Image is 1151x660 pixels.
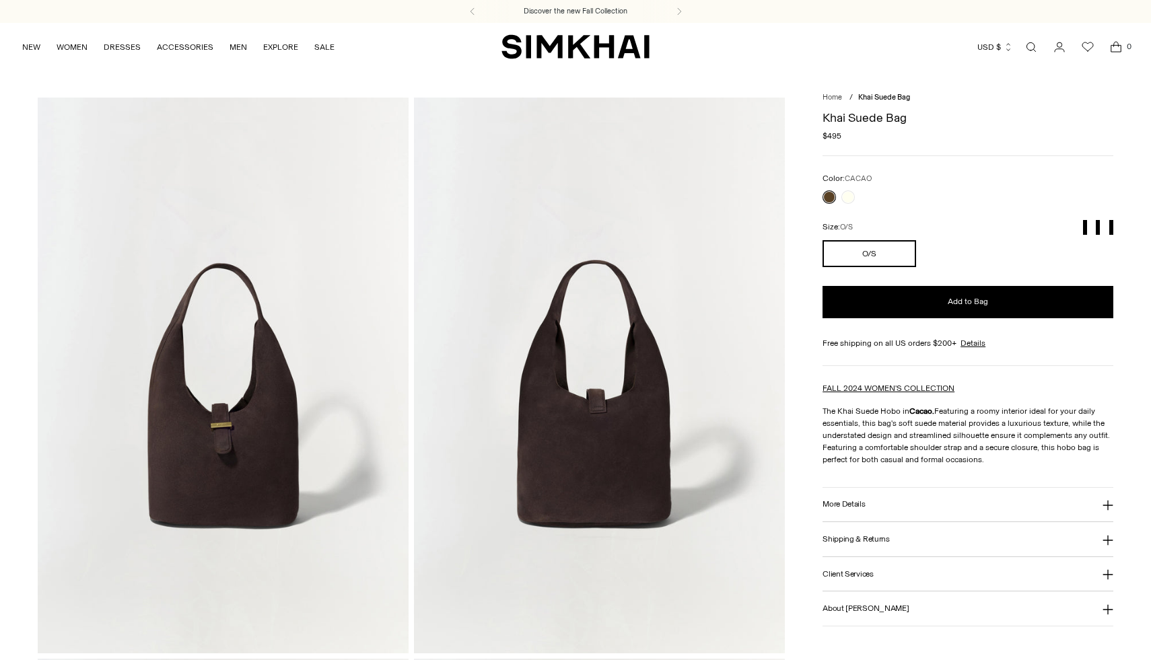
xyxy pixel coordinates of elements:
img: Khai Suede Bag [414,98,785,653]
span: Add to Bag [948,296,988,307]
span: 0 [1123,40,1135,52]
a: MEN [230,32,247,62]
h3: Client Services [823,570,874,579]
a: Go to the account page [1046,34,1073,61]
a: WOMEN [57,32,88,62]
button: About [PERSON_NAME] [823,591,1113,626]
h1: Khai Suede Bag [823,112,1113,124]
a: Open cart modal [1103,34,1129,61]
a: Discover the new Fall Collection [524,6,627,17]
button: Add to Bag [823,286,1113,318]
button: Client Services [823,557,1113,591]
nav: breadcrumbs [823,92,1113,104]
img: Khai Suede Bag [38,98,409,653]
h3: About [PERSON_NAME] [823,604,909,613]
div: / [849,92,853,104]
button: More Details [823,488,1113,522]
a: SIMKHAI [501,34,650,60]
a: DRESSES [104,32,141,62]
button: USD $ [977,32,1013,62]
button: O/S [823,240,915,267]
a: ACCESSORIES [157,32,213,62]
a: SALE [314,32,335,62]
h3: Shipping & Returns [823,535,890,544]
a: Wishlist [1074,34,1101,61]
button: Shipping & Returns [823,522,1113,556]
span: CACAO [845,174,872,183]
div: Free shipping on all US orders $200+ [823,337,1113,349]
a: Open search modal [1018,34,1045,61]
a: Details [961,337,985,349]
span: $495 [823,130,841,142]
label: Size: [823,221,853,233]
a: NEW [22,32,40,62]
span: Khai Suede Bag [858,93,910,102]
strong: Cacao. [909,406,934,416]
a: EXPLORE [263,32,298,62]
p: The Khai Suede Hobo in Featuring a roomy interior ideal for your daily essentials, this bag's sof... [823,405,1113,466]
a: FALL 2024 WOMEN'S COLLECTION [823,383,954,393]
h3: More Details [823,500,865,509]
a: Home [823,93,842,102]
label: Color: [823,172,872,185]
span: O/S [840,223,853,231]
